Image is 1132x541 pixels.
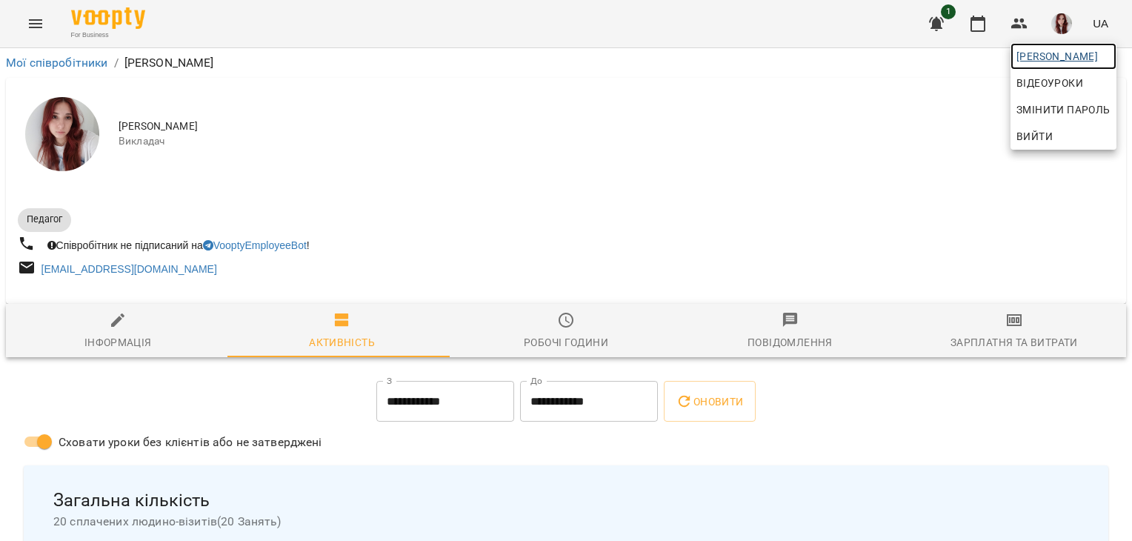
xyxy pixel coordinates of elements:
[1011,96,1116,123] a: Змінити пароль
[1016,47,1111,65] span: [PERSON_NAME]
[1011,70,1089,96] a: Відеоуроки
[1016,74,1083,92] span: Відеоуроки
[1016,101,1111,119] span: Змінити пароль
[1016,127,1053,145] span: Вийти
[1011,123,1116,150] button: Вийти
[1011,43,1116,70] a: [PERSON_NAME]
